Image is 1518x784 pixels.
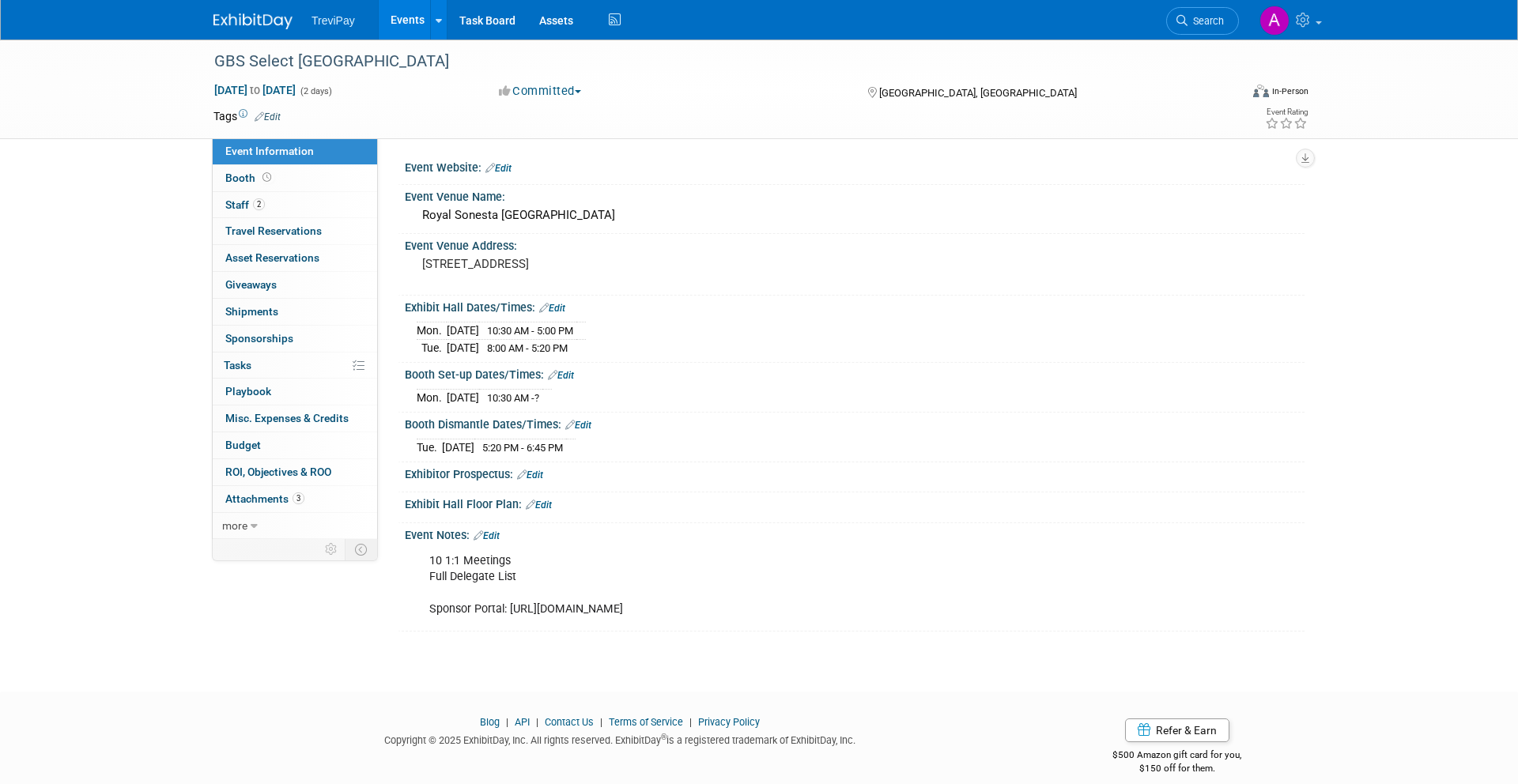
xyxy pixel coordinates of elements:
span: (2 days) [299,86,332,96]
div: Booth Dismantle Dates/Times: [405,413,1305,433]
span: Booth [225,171,274,184]
button: Committed [493,83,587,100]
a: Edit [548,370,574,381]
span: Playbook [225,385,271,398]
div: Exhibitor Prospectus: [405,462,1305,483]
a: ROI, Objectives & ROO [213,459,377,485]
span: Attachments [225,492,304,505]
img: Format-Inperson.png [1253,85,1269,97]
img: Andy Duong [1259,6,1290,36]
a: Sponsorships [213,326,377,352]
div: Booth Set-up Dates/Times: [405,363,1305,383]
a: Staff2 [213,192,377,218]
pre: [STREET_ADDRESS] [422,257,762,271]
a: Edit [517,469,543,481]
div: Event Website: [405,156,1305,176]
a: Blog [480,716,500,728]
span: Event Information [225,145,314,157]
span: | [596,716,606,728]
img: ExhibitDay [213,13,293,29]
span: Travel Reservations [225,224,322,237]
td: [DATE] [442,439,474,456]
a: Edit [485,163,512,174]
span: | [532,716,542,728]
span: Giveaways [225,278,277,291]
a: Edit [539,303,565,314]
span: 2 [253,198,265,210]
td: [DATE] [447,390,479,406]
div: In-Person [1271,85,1308,97]
span: ROI, Objectives & ROO [225,465,331,478]
span: [GEOGRAPHIC_DATA], [GEOGRAPHIC_DATA] [879,87,1077,99]
a: Terms of Service [609,716,683,728]
div: $150 off for them. [1050,762,1305,775]
a: Privacy Policy [698,716,760,728]
a: Travel Reservations [213,218,377,244]
div: Exhibit Hall Dates/Times: [405,296,1305,316]
td: Mon. [417,322,447,340]
span: | [685,716,696,728]
span: 5:20 PM - 6:45 PM [482,442,563,454]
div: Exhibit Hall Floor Plan: [405,492,1305,513]
span: to [247,84,262,96]
div: Event Venue Address: [405,234,1305,254]
span: Booth not reserved yet [259,171,274,183]
span: [DATE] [DATE] [213,83,296,97]
div: 10 1:1 Meetings Full Delegate List Sponsor Portal: [URL][DOMAIN_NAME] [418,545,1131,624]
div: Event Notes: [405,523,1305,544]
span: Shipments [225,305,278,318]
span: | [502,716,512,728]
div: Event Rating [1265,108,1308,116]
span: Search [1188,15,1224,27]
a: Booth [213,165,377,191]
a: Search [1166,7,1239,35]
a: Contact Us [545,716,594,728]
td: [DATE] [447,322,479,340]
a: API [515,716,530,728]
span: 3 [293,492,304,504]
a: Tasks [213,352,377,379]
span: Staff [225,198,265,211]
span: TreviPay [312,14,355,27]
a: Event Information [213,138,377,164]
a: Attachments3 [213,486,377,512]
td: Tue. [417,439,442,456]
span: Sponsorships [225,332,293,345]
span: Asset Reservations [225,251,319,264]
sup: ® [661,733,666,741]
a: Asset Reservations [213,245,377,271]
a: Shipments [213,299,377,325]
div: GBS Select [GEOGRAPHIC_DATA] [209,47,1215,76]
span: 10:30 AM - 5:00 PM [487,325,573,337]
td: Personalize Event Tab Strip [318,539,346,560]
td: Mon. [417,390,447,406]
span: 10:30 AM - [487,392,539,404]
td: [DATE] [447,340,479,356]
div: Copyright © 2025 ExhibitDay, Inc. All rights reserved. ExhibitDay is a registered trademark of Ex... [213,729,1026,748]
span: Tasks [224,359,251,371]
a: Budget [213,432,377,458]
td: Tags [213,108,281,124]
div: Event Format [1146,82,1308,106]
div: Event Venue Name: [405,185,1305,205]
a: Misc. Expenses & Credits [213,405,377,432]
a: Edit [474,530,500,541]
a: Edit [255,111,281,122]
span: Budget [225,439,261,451]
a: more [213,513,377,539]
span: ? [534,392,539,404]
td: Toggle Event Tabs [346,539,378,560]
td: Tue. [417,340,447,356]
a: Edit [526,499,552,511]
span: Misc. Expenses & Credits [225,412,349,424]
div: $500 Amazon gift card for you, [1050,738,1305,775]
span: 8:00 AM - 5:20 PM [487,342,568,354]
a: Refer & Earn [1125,718,1229,742]
a: Playbook [213,379,377,405]
a: Giveaways [213,272,377,298]
div: Royal Sonesta [GEOGRAPHIC_DATA] [417,203,1293,228]
span: more [222,519,247,532]
a: Edit [565,420,591,431]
